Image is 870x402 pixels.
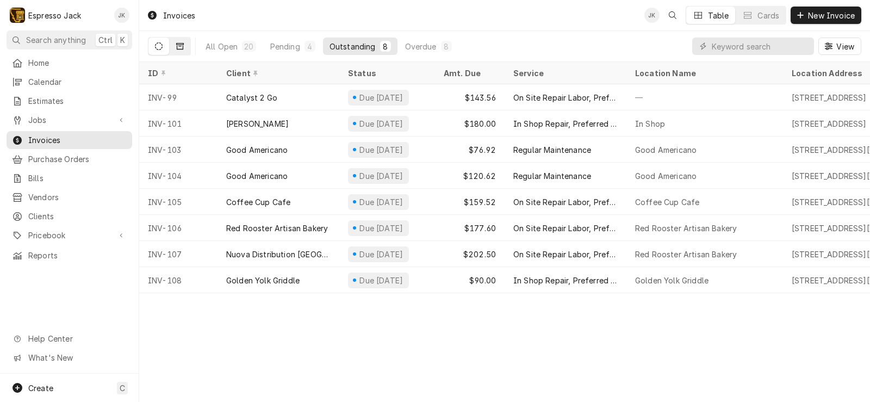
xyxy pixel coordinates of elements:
[635,118,665,129] div: In Shop
[635,67,772,79] div: Location Name
[28,57,127,69] span: Home
[114,8,129,23] div: JK
[358,196,405,208] div: Due [DATE]
[635,196,699,208] div: Coffee Cup Cafe
[405,41,437,52] div: Overdue
[792,92,867,103] div: [STREET_ADDRESS]
[206,41,238,52] div: All Open
[435,163,505,189] div: $120.62
[435,241,505,267] div: $202.50
[28,76,127,88] span: Calendar
[28,250,127,261] span: Reports
[513,170,591,182] div: Regular Maintenance
[513,118,618,129] div: In Shop Repair, Preferred Rate
[806,10,857,21] span: New Invoice
[139,84,217,110] div: INV-99
[7,226,132,244] a: Go to Pricebook
[114,8,129,23] div: Jack Kehoe's Avatar
[226,144,288,156] div: Good Americano
[98,34,113,46] span: Ctrl
[7,111,132,129] a: Go to Jobs
[513,196,618,208] div: On Site Repair Labor, Prefered Rate, Regular Hours
[139,241,217,267] div: INV-107
[382,41,389,52] div: 8
[358,275,405,286] div: Due [DATE]
[712,38,809,55] input: Keyword search
[7,207,132,225] a: Clients
[7,150,132,168] a: Purchase Orders
[226,275,300,286] div: Golden Yolk Griddle
[7,246,132,264] a: Reports
[139,110,217,137] div: INV-101
[120,34,125,46] span: K
[513,249,618,260] div: On Site Repair Labor, Prefered Rate, Regular Hours
[7,169,132,187] a: Bills
[435,84,505,110] div: $143.56
[139,215,217,241] div: INV-106
[435,189,505,215] div: $159.52
[28,211,127,222] span: Clients
[513,222,618,234] div: On Site Repair Labor, Prefered Rate, Regular Hours
[7,54,132,72] a: Home
[226,196,290,208] div: Coffee Cup Cafe
[226,67,328,79] div: Client
[626,84,783,110] div: —
[28,10,81,21] div: Espresso Jack
[226,222,328,234] div: Red Rooster Artisan Bakery
[139,189,217,215] div: INV-105
[818,38,861,55] button: View
[644,8,660,23] div: Jack Kehoe's Avatar
[435,110,505,137] div: $180.00
[120,382,125,394] span: C
[513,92,618,103] div: On Site Repair Labor, Prefered Rate, Regular Hours
[358,118,405,129] div: Due [DATE]
[28,114,110,126] span: Jobs
[7,30,132,50] button: Search anythingCtrlK
[139,267,217,293] div: INV-108
[358,249,405,260] div: Due [DATE]
[26,34,86,46] span: Search anything
[435,267,505,293] div: $90.00
[358,170,405,182] div: Due [DATE]
[444,67,494,79] div: Amt. Due
[330,41,376,52] div: Outstanding
[358,222,405,234] div: Due [DATE]
[7,330,132,348] a: Go to Help Center
[226,249,331,260] div: Nuova Distribution [GEOGRAPHIC_DATA]
[148,67,207,79] div: ID
[7,92,132,110] a: Estimates
[792,118,867,129] div: [STREET_ADDRESS]
[226,170,288,182] div: Good Americano
[791,7,861,24] button: New Invoice
[226,118,289,129] div: [PERSON_NAME]
[664,7,681,24] button: Open search
[28,153,127,165] span: Purchase Orders
[513,67,616,79] div: Service
[358,144,405,156] div: Due [DATE]
[139,137,217,163] div: INV-103
[270,41,300,52] div: Pending
[635,222,737,234] div: Red Rooster Artisan Bakery
[834,41,856,52] span: View
[635,144,697,156] div: Good Americano
[635,170,697,182] div: Good Americano
[435,215,505,241] div: $177.60
[635,275,709,286] div: Golden Yolk Griddle
[244,41,253,52] div: 20
[435,137,505,163] div: $76.92
[28,191,127,203] span: Vendors
[10,8,25,23] div: E
[348,67,424,79] div: Status
[358,92,405,103] div: Due [DATE]
[7,73,132,91] a: Calendar
[7,131,132,149] a: Invoices
[513,144,591,156] div: Regular Maintenance
[757,10,779,21] div: Cards
[7,188,132,206] a: Vendors
[708,10,729,21] div: Table
[28,172,127,184] span: Bills
[139,163,217,189] div: INV-104
[10,8,25,23] div: Espresso Jack's Avatar
[28,352,126,363] span: What's New
[443,41,450,52] div: 8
